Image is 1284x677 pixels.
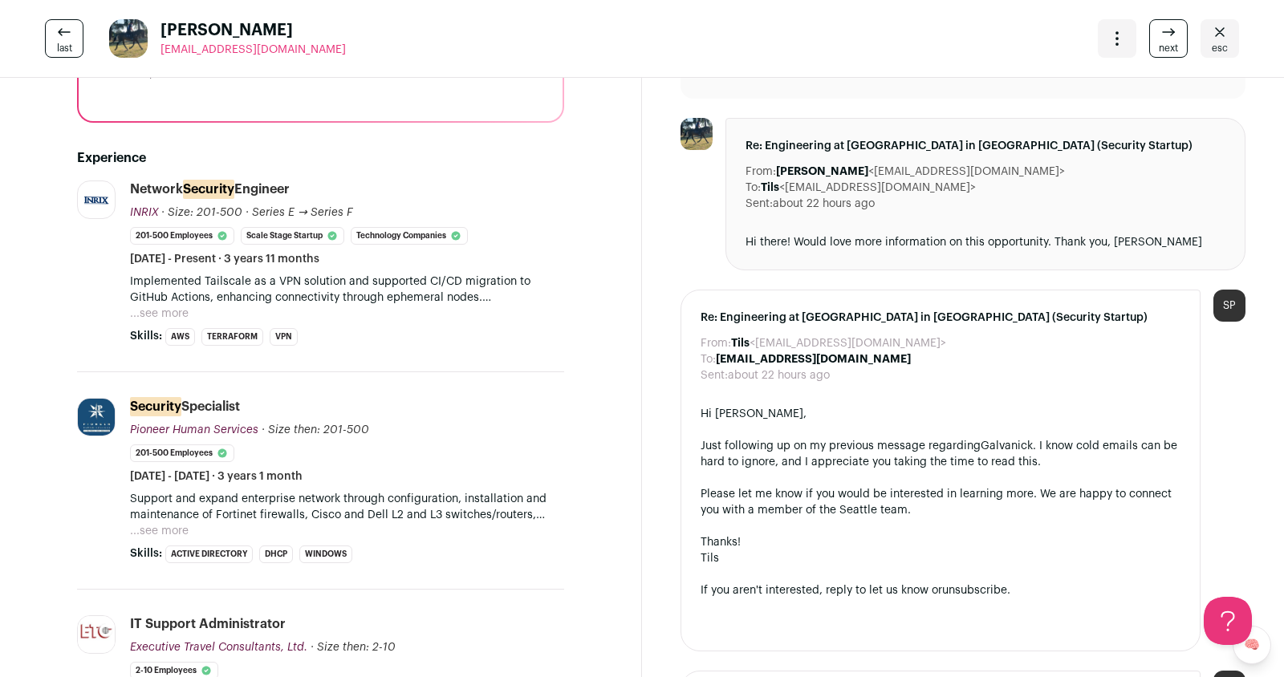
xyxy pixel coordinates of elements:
[701,550,1180,566] div: Tils
[746,196,773,212] dt: Sent:
[78,616,115,653] img: 577b08a625f30499a7821ab0c4b730cdb821c5a02506e8ef25d4fe181c279beb
[716,354,911,365] b: [EMAIL_ADDRESS][DOMAIN_NAME]
[130,274,564,306] p: Implemented Tailscale as a VPN solution and supported CI/CD migration to GitHub Actions, enhancin...
[201,328,263,346] li: Terraform
[130,207,158,218] span: INRIX
[165,545,253,563] li: Active Directory
[130,491,564,523] p: Support and expand enterprise network through configuration, installation and maintenance of Fort...
[761,180,976,196] dd: <[EMAIL_ADDRESS][DOMAIN_NAME]>
[1159,42,1178,55] span: next
[731,335,946,351] dd: <[EMAIL_ADDRESS][DOMAIN_NAME]>
[746,234,1225,250] div: Hi there! Would love more information on this opportunity. Thank you, [PERSON_NAME]
[776,164,1065,180] dd: <[EMAIL_ADDRESS][DOMAIN_NAME]>
[1233,626,1271,664] a: 🧠
[130,398,240,416] div: Specialist
[731,338,750,349] b: Tils
[746,164,776,180] dt: From:
[160,42,346,58] a: [EMAIL_ADDRESS][DOMAIN_NAME]
[78,399,115,436] img: 23945ae67459f553c0012529972e3065155f40365cfe0bc8d4cbbbd24daf9b66.jpg
[45,19,83,58] a: last
[299,545,352,563] li: Windows
[701,351,716,367] dt: To:
[746,180,761,196] dt: To:
[701,534,1180,550] div: Thanks!
[130,642,307,653] span: Executive Travel Consultants, Ltd.
[130,523,189,539] button: ...see more
[746,138,1225,154] span: Re: Engineering at [GEOGRAPHIC_DATA] in [GEOGRAPHIC_DATA] (Security Startup)
[130,251,319,267] span: [DATE] - Present · 3 years 11 months
[57,42,72,55] span: last
[701,438,1180,470] div: Just following up on my previous message regarding . I know cold emails can be hard to ignore, an...
[130,397,181,416] mark: Security
[130,227,234,245] li: 201-500 employees
[351,227,468,245] li: Technology Companies
[776,166,868,177] b: [PERSON_NAME]
[165,328,195,346] li: AWS
[773,196,875,212] dd: about 22 hours ago
[311,642,396,653] span: · Size then: 2-10
[130,328,162,344] span: Skills:
[109,19,148,58] img: 3d466d67620f5a66523831855bb28444995c728bae92aa5597acc13d865645ad.jpg
[130,180,290,198] div: Network Engineer
[78,189,115,213] img: 41c5a7c9f4a54a25ad8db0c351d13faf8123d36e0d3c103745ac96332c0403ec.png
[701,367,728,383] dt: Sent:
[701,335,731,351] dt: From:
[270,328,298,346] li: VPN
[681,118,713,150] img: 3d466d67620f5a66523831855bb28444995c728bae92aa5597acc13d865645ad.jpg
[246,205,249,221] span: ·
[130,424,258,436] span: Pioneer Human Services
[130,615,286,633] div: IT Support Administrator
[981,440,1033,452] a: Galvanick
[130,306,189,322] button: ...see more
[259,545,293,563] li: DHCP
[701,486,1180,518] div: Please let me know if you would be interested in learning more. We are happy to connect you with ...
[701,406,1180,422] div: Hi [PERSON_NAME],
[160,19,346,42] span: [PERSON_NAME]
[183,180,234,199] mark: Security
[1212,42,1228,55] span: esc
[262,424,369,436] span: · Size then: 201-500
[1213,290,1245,322] div: SP
[130,545,162,561] span: Skills:
[1204,597,1252,645] iframe: Help Scout Beacon - Open
[130,468,303,484] span: [DATE] - [DATE] · 3 years 1 month
[701,310,1180,326] span: Re: Engineering at [GEOGRAPHIC_DATA] in [GEOGRAPHIC_DATA] (Security Startup)
[160,44,346,55] span: [EMAIL_ADDRESS][DOMAIN_NAME]
[252,207,353,218] span: Series E → Series F
[942,585,1007,596] a: unsubscribe
[728,367,830,383] dd: about 22 hours ago
[241,227,344,245] li: Scale Stage Startup
[1149,19,1188,58] a: next
[701,582,1180,598] div: If you aren't interested, reply to let us know or .
[130,444,234,462] li: 201-500 employees
[77,148,564,168] h2: Experience
[761,182,779,193] b: Tils
[1201,19,1239,58] a: Close
[1098,19,1136,58] button: Open dropdown
[161,207,242,218] span: · Size: 201-500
